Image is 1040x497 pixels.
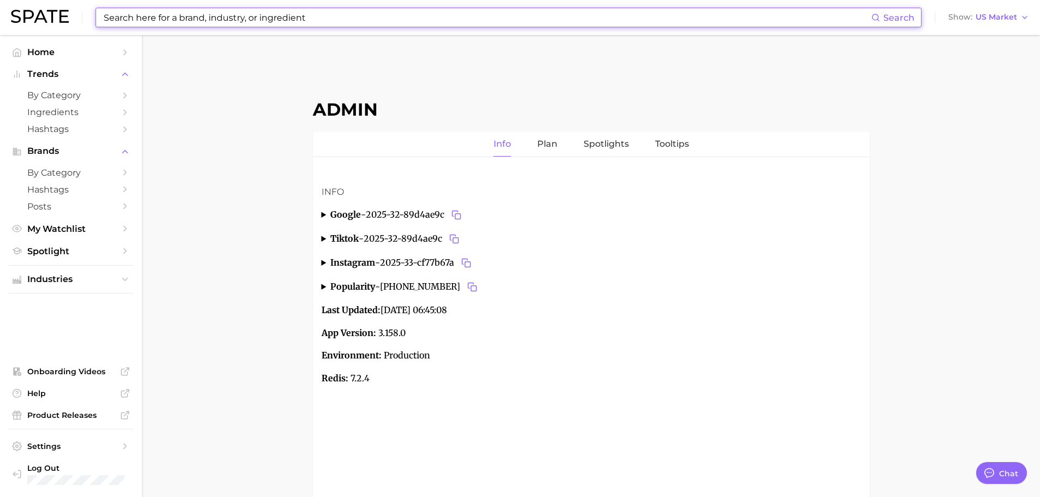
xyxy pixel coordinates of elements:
[330,209,361,220] strong: google
[359,233,364,244] span: -
[976,14,1017,20] span: US Market
[380,279,480,295] span: [PHONE_NUMBER]
[449,207,464,223] button: Copy 2025-32-89d4ae9c to clipboard
[883,13,914,23] span: Search
[9,363,133,380] a: Onboarding Videos
[9,271,133,288] button: Industries
[9,87,133,104] a: by Category
[9,66,133,82] button: Trends
[946,10,1032,25] button: ShowUS Market
[322,350,382,361] strong: Environment:
[27,69,115,79] span: Trends
[322,231,861,247] summary: tiktok-2025-32-89d4ae9cCopy 2025-32-89d4ae9c to clipboard
[11,10,69,23] img: SPATE
[364,231,462,247] span: 2025-32-89d4ae9c
[9,438,133,454] a: Settings
[375,281,380,292] span: -
[27,367,115,376] span: Onboarding Videos
[322,373,348,384] strong: Redis:
[9,385,133,402] a: Help
[27,388,115,398] span: Help
[330,233,359,244] strong: tiktok
[27,90,115,100] span: by Category
[9,407,133,423] a: Product Releases
[27,184,115,195] span: Hashtags
[27,47,115,57] span: Home
[322,255,861,271] summary: instagram-2025-33-cf77b67aCopy 2025-33-cf77b67a to clipboard
[447,231,462,247] button: Copy 2025-32-89d4ae9c to clipboard
[375,257,380,268] span: -
[380,255,474,271] span: 2025-33-cf77b67a
[655,132,689,157] a: Tooltips
[27,167,115,178] span: by Category
[465,279,480,295] button: Copy 2025-33-99328535 to clipboard
[322,326,861,340] p: 3.158.0
[494,132,511,157] a: Info
[27,410,115,420] span: Product Releases
[27,246,115,256] span: Spotlight
[103,8,871,27] input: Search here for a brand, industry, or ingredient
[27,224,115,234] span: My Watchlist
[27,201,115,212] span: Posts
[9,220,133,237] a: My Watchlist
[9,243,133,260] a: Spotlight
[313,99,870,120] h1: Admin
[27,463,124,473] span: Log Out
[9,198,133,215] a: Posts
[9,104,133,121] a: Ingredients
[9,121,133,137] a: Hashtags
[322,279,861,295] summary: popularity-[PHONE_NUMBER]Copy 2025-33-99328535 to clipboard
[537,132,557,157] a: Plan
[9,181,133,198] a: Hashtags
[9,164,133,181] a: by Category
[9,44,133,61] a: Home
[584,132,629,157] a: Spotlights
[9,143,133,159] button: Brands
[322,327,376,338] strong: App Version:
[366,207,464,223] span: 2025-32-89d4ae9c
[27,274,115,284] span: Industries
[27,441,115,451] span: Settings
[330,281,375,292] strong: popularity
[361,209,366,220] span: -
[948,14,972,20] span: Show
[322,349,861,363] p: Production
[9,460,133,488] a: Log out. Currently logged in with e-mail marwat@spate.nyc.
[459,255,474,271] button: Copy 2025-33-cf77b67a to clipboard
[322,304,381,315] strong: Last Updated:
[27,124,115,134] span: Hashtags
[322,207,861,223] summary: google-2025-32-89d4ae9cCopy 2025-32-89d4ae9c to clipboard
[322,372,861,386] p: 7.2.4
[322,303,861,318] p: [DATE] 06:45:08
[27,107,115,117] span: Ingredients
[322,185,861,199] h3: Info
[330,257,375,268] strong: instagram
[27,146,115,156] span: Brands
